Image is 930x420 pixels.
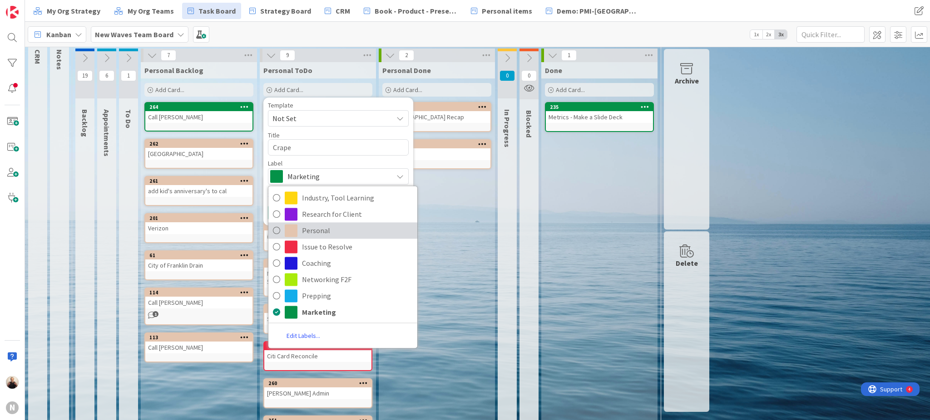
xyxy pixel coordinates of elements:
[268,190,417,206] a: Industry, Tool Learning
[263,341,372,371] a: 263Citi Card Reconcile
[6,376,19,389] img: MB
[550,104,653,110] div: 235
[55,49,64,70] span: Notes
[145,148,252,160] div: [GEOGRAPHIC_DATA]
[521,70,537,81] span: 0
[149,334,252,341] div: 113
[260,5,311,16] span: Strategy Board
[145,288,252,297] div: 114
[144,102,253,132] a: 264Call [PERSON_NAME]
[762,30,775,39] span: 2x
[145,333,252,353] div: 113Call [PERSON_NAME]
[302,273,413,286] span: Networking F2F
[382,102,491,132] a: 157[DEMOGRAPHIC_DATA] Recap
[144,66,203,75] span: Personal Backlog
[264,342,371,350] div: 263
[675,75,699,86] div: Archive
[336,5,350,16] span: CRM
[102,109,111,156] span: Appointments
[145,140,252,148] div: 262
[382,66,431,75] span: Personal Done
[302,240,413,254] span: Issue to Resolve
[145,333,252,342] div: 113
[264,379,371,399] div: 260[PERSON_NAME] Admin
[268,102,293,108] span: Template
[145,214,252,234] div: 201Verizon
[268,288,417,304] a: Prepping
[546,103,653,111] div: 235
[33,49,42,64] span: CRM
[524,110,534,137] span: Blocked
[144,332,253,362] a: 113Call [PERSON_NAME]
[358,3,463,19] a: Book - Product - Presentation
[383,148,490,160] div: Stocks
[144,176,253,206] a: 261add kid's anniversary's to cal
[6,401,19,414] div: N
[149,289,252,296] div: 114
[145,259,252,271] div: City of Franklin Drain
[302,207,413,221] span: Research for Client
[145,111,252,123] div: Call [PERSON_NAME]
[99,70,114,81] span: 6
[264,342,371,362] div: 263Citi Card Reconcile
[274,86,303,94] span: Add Card...
[263,378,372,408] a: 260[PERSON_NAME] Admin
[19,1,41,12] span: Support
[144,250,253,280] a: 61City of Franklin Drain
[500,70,515,81] span: 0
[264,259,371,288] div: 254Meandering [DEMOGRAPHIC_DATA] 5/16
[399,50,414,61] span: 2
[561,50,577,61] span: 1
[145,177,252,197] div: 261add kid's anniversary's to cal
[546,103,653,123] div: 235Metrics - Make a Slide Deck
[280,50,295,61] span: 9
[149,252,252,259] div: 61
[264,305,371,325] div: 109Strength
[77,70,93,81] span: 19
[393,86,422,94] span: Add Card...
[264,379,371,387] div: 260
[383,140,490,160] div: 181Stocks
[383,103,490,123] div: 157[DEMOGRAPHIC_DATA] Recap
[546,111,653,123] div: Metrics - Make a Slide Deck
[302,191,413,205] span: Industry, Tool Learning
[268,139,409,156] textarea: Crape
[145,214,252,222] div: 201
[145,103,252,111] div: 264
[198,5,236,16] span: Task Board
[145,251,252,259] div: 61
[382,139,491,169] a: 181Stocks
[6,6,19,19] img: Visit kanbanzone.com
[263,221,372,251] a: 60i-pass cancel
[47,4,49,11] div: 4
[272,112,386,124] span: Not Set
[545,66,562,75] span: Done
[465,3,538,19] a: Personal items
[264,222,371,230] div: 60
[383,103,490,111] div: 157
[263,259,372,297] a: 254Meandering [DEMOGRAPHIC_DATA] 5/16
[302,224,413,237] span: Personal
[263,304,372,334] a: 109Strength
[145,251,252,271] div: 61City of Franklin Drain
[287,170,388,183] span: Marketing
[545,102,654,132] a: 235Metrics - Make a Slide Deck
[145,185,252,197] div: add kid's anniversary's to cal
[264,230,371,242] div: i-pass cancel
[80,109,89,137] span: Backlog
[144,139,253,169] a: 262[GEOGRAPHIC_DATA]
[775,30,787,39] span: 3x
[264,222,371,242] div: 60i-pass cancel
[149,178,252,184] div: 261
[796,26,865,43] input: Quick Filter...
[264,313,371,325] div: Strength
[264,387,371,399] div: [PERSON_NAME] Admin
[540,3,645,19] a: Demo: PMI-[GEOGRAPHIC_DATA]
[145,342,252,353] div: Call [PERSON_NAME]
[268,271,417,288] a: Networking F2F
[145,140,252,160] div: 262[GEOGRAPHIC_DATA]
[302,289,413,303] span: Prepping
[145,288,252,308] div: 114Call [PERSON_NAME]
[268,131,280,139] label: Title
[268,328,338,344] a: Edit Labels...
